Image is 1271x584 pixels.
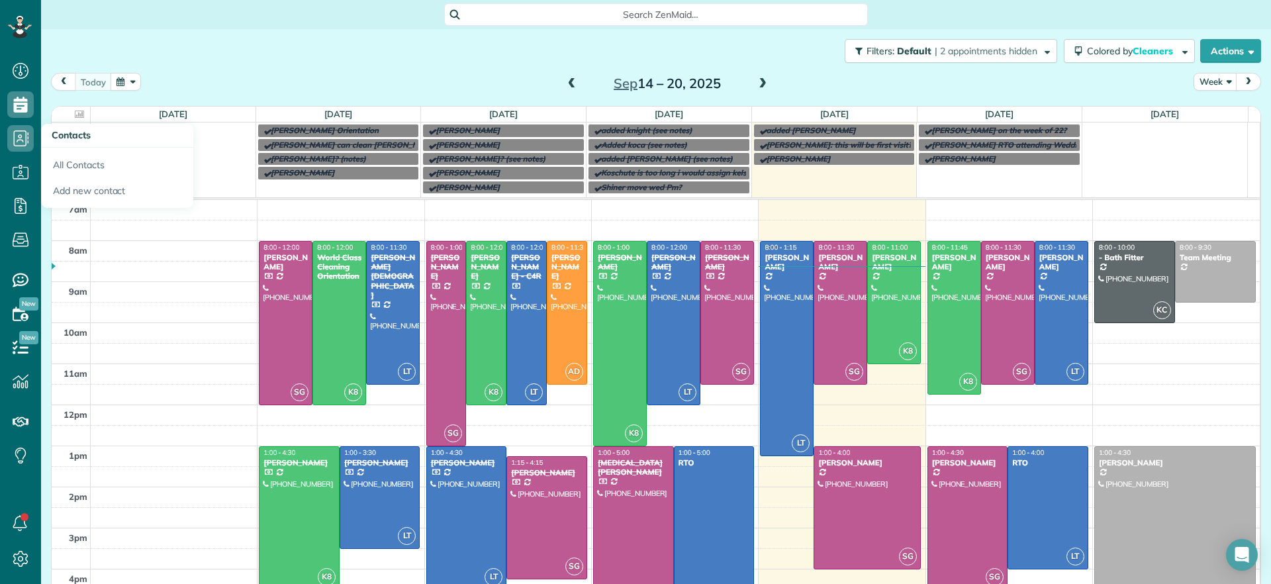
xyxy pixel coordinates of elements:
[565,558,583,575] span: SG
[159,109,187,119] a: [DATE]
[601,182,682,192] span: Shiner move wed Pm?
[511,458,543,467] span: 1:15 - 4:15
[597,458,670,477] div: [MEDICAL_DATA][PERSON_NAME]
[767,154,831,164] span: [PERSON_NAME]
[931,154,996,164] span: [PERSON_NAME]
[845,363,863,381] span: SG
[470,253,502,281] div: [PERSON_NAME]
[871,253,917,272] div: [PERSON_NAME]
[324,109,353,119] a: [DATE]
[651,253,696,272] div: [PERSON_NAME]
[398,363,416,381] span: LT
[931,458,1004,467] div: [PERSON_NAME]
[1194,73,1237,91] button: Week
[344,458,416,467] div: [PERSON_NAME]
[764,253,810,272] div: [PERSON_NAME]
[845,39,1057,63] button: Filters: Default | 2 appointments hidden
[705,243,741,252] span: 8:00 - 11:30
[398,527,416,545] span: LT
[792,434,810,452] span: LT
[1153,301,1171,319] span: KC
[1226,539,1258,571] div: Open Intercom Messenger
[19,297,38,311] span: New
[485,383,502,401] span: K8
[601,168,755,177] span: Koschute is too long i would assign kelsey
[1236,73,1261,91] button: next
[316,253,362,281] div: World Class Cleaning Orientation
[765,243,796,252] span: 8:00 - 1:15
[732,363,750,381] span: SG
[818,458,917,467] div: [PERSON_NAME]
[551,253,583,281] div: [PERSON_NAME]
[872,243,908,252] span: 8:00 - 11:00
[41,148,193,178] a: All Contacts
[1039,243,1075,252] span: 8:00 - 11:30
[551,243,587,252] span: 8:00 - 11:30
[431,448,463,457] span: 1:00 - 4:30
[444,424,462,442] span: SG
[565,363,583,381] span: AD
[69,245,87,256] span: 8am
[1200,39,1261,63] button: Actions
[1012,448,1044,457] span: 1:00 - 4:00
[601,140,687,150] span: Added koca (see notes)
[263,253,308,272] div: [PERSON_NAME]
[585,76,750,91] h2: 14 – 20, 2025
[510,253,543,281] div: [PERSON_NAME] - C4R
[263,458,336,467] div: [PERSON_NAME]
[69,450,87,461] span: 1pm
[985,109,1013,119] a: [DATE]
[436,154,545,164] span: [PERSON_NAME]? (see notes)
[436,182,500,192] span: [PERSON_NAME]
[935,45,1037,57] span: | 2 appointments hidden
[19,331,38,344] span: New
[651,243,687,252] span: 8:00 - 12:00
[64,327,87,338] span: 10am
[986,243,1021,252] span: 8:00 - 11:30
[64,368,87,379] span: 11am
[271,125,379,135] span: [PERSON_NAME] Orientation
[1098,253,1171,262] div: - Bath Fitter
[430,458,503,467] div: [PERSON_NAME]
[1087,45,1178,57] span: Colored by
[1066,363,1084,381] span: LT
[655,109,683,119] a: [DATE]
[371,243,406,252] span: 8:00 - 11:30
[471,243,506,252] span: 8:00 - 12:00
[75,73,112,91] button: today
[317,243,353,252] span: 8:00 - 12:00
[69,532,87,543] span: 3pm
[931,253,977,272] div: [PERSON_NAME]
[1012,458,1084,467] div: RTO
[899,548,917,565] span: SG
[436,168,500,177] span: [PERSON_NAME]
[932,448,964,457] span: 1:00 - 4:30
[767,140,912,150] span: [PERSON_NAME]: this will be first visit?
[271,168,335,177] span: [PERSON_NAME]
[370,253,416,301] div: [PERSON_NAME][DEMOGRAPHIC_DATA]
[436,140,500,150] span: [PERSON_NAME]
[430,253,463,281] div: [PERSON_NAME]
[69,573,87,584] span: 4pm
[69,286,87,297] span: 9am
[1066,548,1084,565] span: LT
[601,154,733,164] span: added [PERSON_NAME] (see notes)
[271,140,438,150] span: [PERSON_NAME] can clean [PERSON_NAME]
[1099,448,1131,457] span: 1:00 - 4:30
[69,204,87,215] span: 7am
[678,458,751,467] div: RTO
[263,243,299,252] span: 8:00 - 12:00
[597,253,643,272] div: [PERSON_NAME]
[1064,39,1195,63] button: Colored byCleaners
[679,383,696,401] span: LT
[598,448,630,457] span: 1:00 - 5:00
[52,129,91,141] span: Contacts
[625,424,643,442] span: K8
[489,109,518,119] a: [DATE]
[614,75,637,91] span: Sep
[1180,243,1211,252] span: 8:00 - 9:30
[263,448,295,457] span: 1:00 - 4:30
[867,45,894,57] span: Filters:
[1099,243,1135,252] span: 8:00 - 10:00
[959,373,977,391] span: K8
